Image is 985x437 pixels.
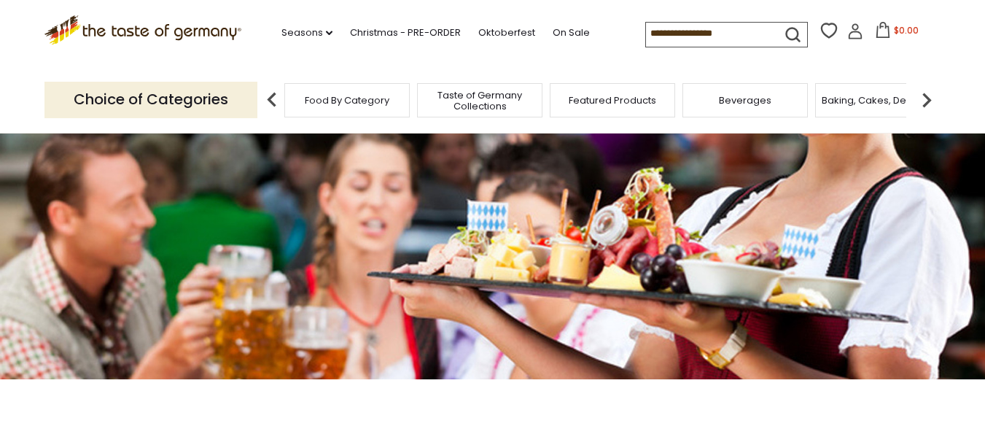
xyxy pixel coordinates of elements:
span: $0.00 [894,24,919,36]
img: previous arrow [257,85,287,115]
a: Taste of Germany Collections [421,90,538,112]
a: Food By Category [305,95,389,106]
a: Seasons [281,25,332,41]
a: Featured Products [569,95,656,106]
p: Choice of Categories [44,82,257,117]
a: Oktoberfest [478,25,535,41]
a: On Sale [553,25,590,41]
a: Beverages [719,95,771,106]
a: Christmas - PRE-ORDER [350,25,461,41]
a: Baking, Cakes, Desserts [822,95,935,106]
button: $0.00 [866,22,928,44]
img: next arrow [912,85,941,115]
